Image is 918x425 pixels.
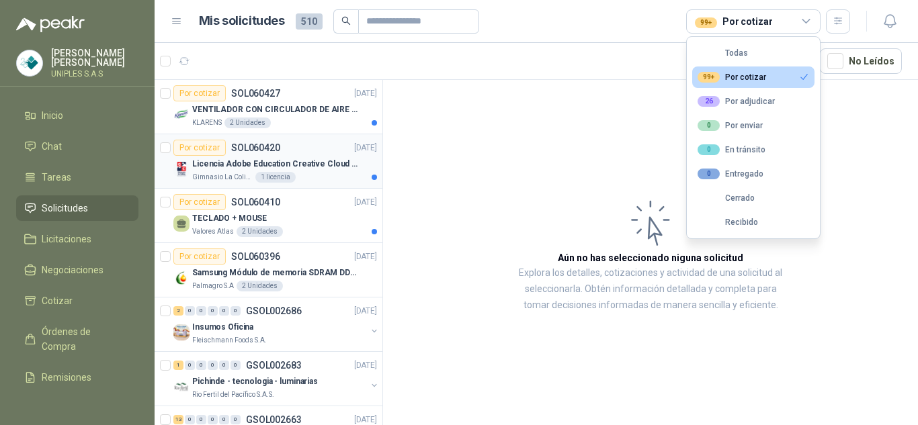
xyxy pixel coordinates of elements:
[42,170,71,185] span: Tareas
[698,218,758,227] div: Recibido
[698,72,766,83] div: Por cotizar
[173,324,190,340] img: Company Logo
[42,293,73,308] span: Cotizar
[185,306,195,316] div: 0
[698,72,720,83] div: 99+
[51,70,138,78] p: UNIPLES S.A.S
[698,193,755,203] div: Cerrado
[692,139,815,160] button: 0En tránsito
[42,139,62,154] span: Chat
[42,108,63,123] span: Inicio
[820,48,902,74] button: No Leídos
[354,250,377,263] p: [DATE]
[192,389,274,400] p: Rio Fertil del Pacífico S.A.S.
[42,370,91,385] span: Remisiones
[16,16,85,32] img: Logo peakr
[695,17,717,28] div: 99+
[517,265,784,314] p: Explora los detalles, cotizaciones y actividad de una solicitud al seleccionarla. Obtén informaci...
[231,361,241,370] div: 0
[692,42,815,64] button: Todas
[692,163,815,185] button: 0Entregado
[192,321,253,334] p: Insumos Oficina
[196,361,206,370] div: 0
[173,161,190,177] img: Company Logo
[42,232,91,246] span: Licitaciones
[237,226,283,237] div: 2 Unidades
[192,117,222,128] p: KLARENS
[16,365,138,390] a: Remisiones
[692,115,815,136] button: 0Por enviar
[692,91,815,112] button: 26Por adjudicar
[173,85,226,101] div: Por cotizar
[698,169,763,179] div: Entregado
[354,196,377,209] p: [DATE]
[695,14,772,29] div: Por cotizar
[16,134,138,159] a: Chat
[173,379,190,395] img: Company Logo
[354,142,377,154] p: [DATE]
[246,361,302,370] p: GSOL002683
[155,80,382,134] a: Por cotizarSOL060427[DATE] Company LogoVENTILADOR CON CIRCULADOR DE AIRE MULTIPROPOSITO XPOWER DE...
[173,140,226,156] div: Por cotizar
[16,226,138,252] a: Licitaciones
[208,361,218,370] div: 0
[354,305,377,318] p: [DATE]
[173,357,380,400] a: 1 0 0 0 0 0 GSOL002683[DATE] Company LogoPichinde - tecnologia - luminariasRio Fertil del Pacífic...
[192,281,234,291] p: Palmagro S.A
[42,263,103,277] span: Negociaciones
[192,212,267,225] p: TECLADO + MOUSE
[192,375,318,388] p: Pichinde - tecnologia - luminarias
[192,335,267,346] p: Fleischmann Foods S.A.
[173,415,183,424] div: 13
[224,117,271,128] div: 2 Unidades
[246,306,302,316] p: GSOL002686
[196,415,206,424] div: 0
[16,164,138,190] a: Tareas
[173,303,380,346] a: 2 0 0 0 0 0 GSOL002686[DATE] Company LogoInsumos OficinaFleischmann Foods S.A.
[51,48,138,67] p: [PERSON_NAME] [PERSON_NAME]
[692,211,815,233] button: Recibido
[16,319,138,359] a: Órdenes de Compra
[16,288,138,314] a: Cotizar
[231,89,280,98] p: SOL060427
[199,11,285,31] h1: Mis solicitudes
[231,306,241,316] div: 0
[219,306,229,316] div: 0
[558,250,743,265] h3: Aún no has seleccionado niguna solicitud
[42,201,88,216] span: Solicitudes
[192,103,360,116] p: VENTILADOR CON CIRCULADOR DE AIRE MULTIPROPOSITO XPOWER DE 14"
[296,13,323,30] span: 510
[698,96,720,107] div: 26
[42,324,126,354] span: Órdenes de Compra
[698,120,763,131] div: Por enviar
[354,87,377,100] p: [DATE]
[185,415,195,424] div: 0
[698,144,720,155] div: 0
[173,248,226,265] div: Por cotizar
[16,257,138,283] a: Negociaciones
[698,96,775,107] div: Por adjudicar
[692,187,815,209] button: Cerrado
[192,172,253,183] p: Gimnasio La Colina
[255,172,296,183] div: 1 licencia
[231,415,241,424] div: 0
[16,103,138,128] a: Inicio
[219,415,229,424] div: 0
[208,306,218,316] div: 0
[231,252,280,261] p: SOL060396
[341,16,351,26] span: search
[185,361,195,370] div: 0
[246,415,302,424] p: GSOL002663
[196,306,206,316] div: 0
[698,144,765,155] div: En tránsito
[173,107,190,123] img: Company Logo
[237,281,283,291] div: 2 Unidades
[192,267,360,279] p: Samsung Módulo de memoria SDRAM DDR4 M393A2G40DB0 de 16 GB M393A2G40DB0-CPB
[17,50,42,76] img: Company Logo
[231,197,280,207] p: SOL060410
[173,194,226,210] div: Por cotizar
[698,120,720,131] div: 0
[173,270,190,286] img: Company Logo
[208,415,218,424] div: 0
[692,66,815,88] button: 99+Por cotizar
